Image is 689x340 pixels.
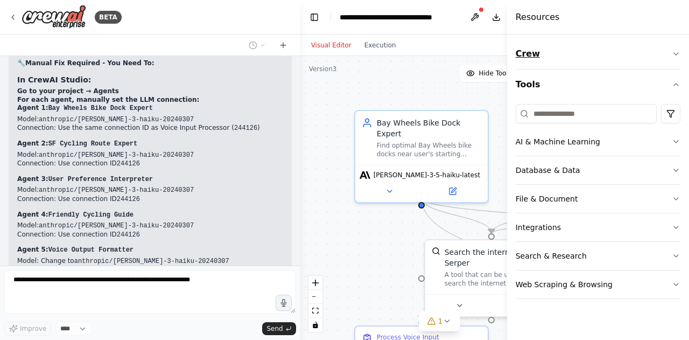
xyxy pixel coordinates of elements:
code: Bay Wheels Bike Dock Expert [48,105,153,112]
code: 244126 [117,160,140,168]
span: Send [266,324,283,333]
h4: Resources [516,11,560,24]
button: Open in side panel [423,185,483,198]
nav: breadcrumb [340,12,458,23]
button: Improve [4,322,51,336]
strong: Agent 5: [17,246,133,253]
button: 1 [418,311,460,331]
strong: Go to your project → Agents [17,87,119,95]
li: Connection: Use the same connection ID as Voice Input Processor ( ) [17,124,283,133]
strong: In CrewAI Studio: [17,75,91,84]
li: Model: Change to [17,257,283,266]
button: toggle interactivity [308,318,322,332]
button: Web Scraping & Browsing [516,270,680,299]
code: anthropic/[PERSON_NAME]-3-haiku-20240307 [39,151,194,159]
button: Switch to previous chat [244,39,270,52]
code: anthropic/[PERSON_NAME]-3-haiku-20240307 [39,222,194,230]
img: Logo [22,5,86,29]
code: 244126 [117,196,140,203]
button: Search & Research [516,242,680,270]
strong: Agent 1: [17,104,153,112]
strong: Agent 3: [17,175,153,183]
button: Hide Tools [460,65,518,82]
li: Connection: Use connection ID [17,159,283,169]
button: File & Document [516,185,680,213]
code: 244126 [117,231,140,239]
button: zoom out [308,290,322,304]
button: AI & Machine Learning [516,128,680,156]
strong: For each agent, manually set the LLM connection: [17,96,199,103]
button: Start a new chat [275,39,292,52]
g: Edge from dff1d9ae-dede-4d5f-b3f8-46a6be4b35f9 to 640ae93e-da87-4d16-941e-782146f77816 [416,198,497,233]
code: anthropic/[PERSON_NAME]-3-haiku-20240307 [74,258,229,265]
code: SF Cycling Route Expert [48,140,138,148]
button: Execution [358,39,403,52]
div: Version 3 [309,65,337,73]
button: Visual Editor [305,39,358,52]
code: Friendly Cycling Guide [48,211,133,219]
li: Model: [17,186,283,195]
button: Crew [516,39,680,69]
span: 1 [438,316,442,327]
div: A tool that can be used to search the internet with a search_query. Supports different search typ... [445,270,551,288]
button: fit view [308,304,322,318]
button: Tools [516,70,680,100]
strong: Agent 2: [17,140,137,147]
strong: Agent 4: [17,211,133,218]
strong: Manual Fix Required - You Need To: [25,59,154,67]
div: Bay Wheels Bike Dock Expert [377,117,481,139]
span: Hide Tools [479,69,512,78]
button: Click to speak your automation idea [276,295,292,311]
div: React Flow controls [308,276,322,332]
code: Voice Output Formatter [48,246,133,254]
button: Open in side panel [493,299,553,312]
h2: 🔧 [17,59,283,68]
li: Model: [17,221,283,231]
div: Search the internet with Serper [445,247,551,268]
button: Database & Data [516,156,680,184]
button: Hide left sidebar [307,10,322,25]
li: Connection: Use connection ID [17,195,283,204]
code: 244126 [234,124,257,132]
code: anthropic/[PERSON_NAME]-3-haiku-20240307 [39,116,194,123]
button: Send [262,322,296,335]
div: SerperDevToolSearch the internet with SerperA tool that can be used to search the internet with a... [424,239,559,317]
code: anthropic/[PERSON_NAME]-3-haiku-20240307 [39,186,194,194]
li: Model: [17,151,283,160]
li: Model: [17,115,283,124]
button: zoom in [308,276,322,290]
div: Find optimal Bay Wheels bike docks near user's starting location and destination, ensuring bikes ... [377,141,481,158]
img: SerperDevTool [432,247,440,255]
button: Integrations [516,213,680,241]
code: User Preference Interpreter [48,176,153,183]
div: BETA [95,11,122,24]
span: Improve [20,324,46,333]
div: Bay Wheels Bike Dock ExpertFind optimal Bay Wheels bike docks near user's starting location and d... [354,110,489,203]
div: Tools [516,100,680,308]
span: [PERSON_NAME]-3-5-haiku-latest [374,171,480,179]
li: Connection: Use connection ID [17,231,283,240]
